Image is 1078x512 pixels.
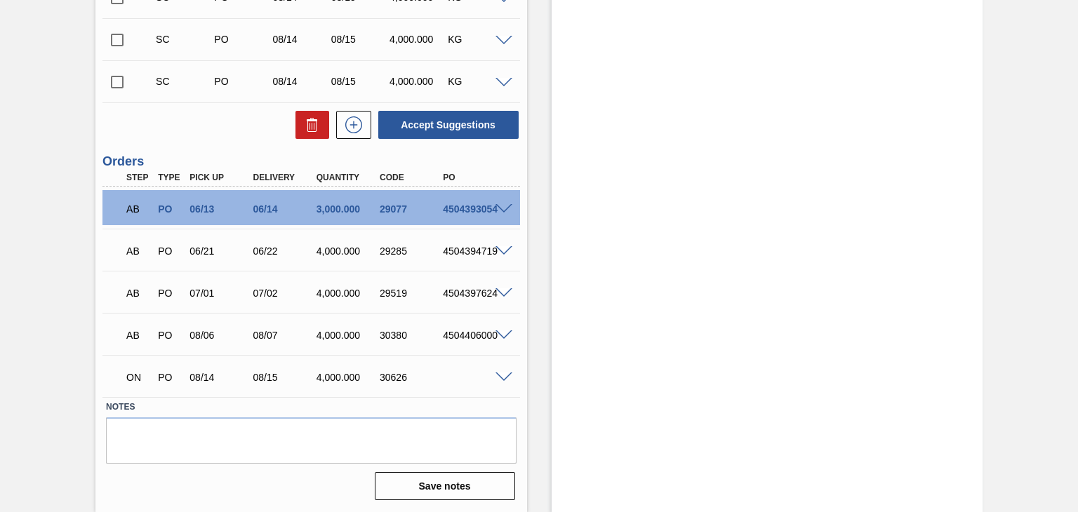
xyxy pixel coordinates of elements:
[250,245,319,257] div: 06/22/2025
[186,245,255,257] div: 06/21/2025
[313,330,382,341] div: 4,000.000
[444,76,508,87] div: KG
[126,330,151,341] p: AB
[186,203,255,215] div: 06/13/2025
[123,194,154,224] div: Awaiting Pick Up
[102,154,519,169] h3: Orders
[250,288,319,299] div: 07/02/2025
[269,34,333,45] div: 08/14/2025
[186,330,255,341] div: 08/06/2025
[250,203,319,215] div: 06/14/2025
[152,76,216,87] div: Suggestion Created
[378,111,519,139] button: Accept Suggestions
[186,372,255,383] div: 08/14/2025
[123,236,154,267] div: Awaiting Pick Up
[439,330,509,341] div: 4504406000
[123,320,154,351] div: Awaiting Pick Up
[371,109,520,140] div: Accept Suggestions
[375,472,515,500] button: Save notes
[313,203,382,215] div: 3,000.000
[313,173,382,182] div: Quantity
[439,173,509,182] div: PO
[154,372,186,383] div: Purchase order
[329,111,371,139] div: New suggestion
[288,111,329,139] div: Delete Suggestions
[126,288,151,299] p: AB
[154,330,186,341] div: Purchase order
[376,288,446,299] div: 29519
[444,34,508,45] div: KG
[313,372,382,383] div: 4,000.000
[250,173,319,182] div: Delivery
[376,173,446,182] div: Code
[250,372,319,383] div: 08/15/2025
[123,278,154,309] div: Awaiting Pick Up
[154,203,186,215] div: Purchase order
[186,173,255,182] div: Pick up
[269,76,333,87] div: 08/14/2025
[439,288,509,299] div: 4504397624
[126,203,151,215] p: AB
[126,245,151,257] p: AB
[328,76,392,87] div: 08/15/2025
[439,245,509,257] div: 4504394719
[439,203,509,215] div: 4504393054
[126,372,151,383] p: ON
[328,34,392,45] div: 08/15/2025
[211,34,274,45] div: Purchase order
[376,372,446,383] div: 30626
[123,362,154,393] div: Negotiating Order
[376,245,446,257] div: 29285
[250,330,319,341] div: 08/07/2025
[154,288,186,299] div: Purchase order
[313,245,382,257] div: 4,000.000
[211,76,274,87] div: Purchase order
[106,397,516,417] label: Notes
[123,173,154,182] div: Step
[386,34,450,45] div: 4,000.000
[186,288,255,299] div: 07/01/2025
[154,173,186,182] div: Type
[376,330,446,341] div: 30380
[376,203,446,215] div: 29077
[313,288,382,299] div: 4,000.000
[152,34,216,45] div: Suggestion Created
[386,76,450,87] div: 4,000.000
[154,245,186,257] div: Purchase order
